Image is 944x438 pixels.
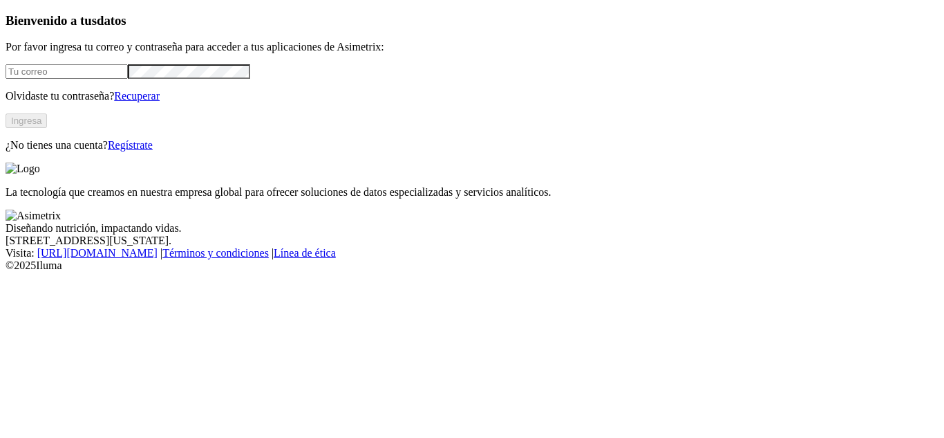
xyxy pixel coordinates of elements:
[162,247,269,259] a: Términos y condiciones
[6,259,938,272] div: © 2025 Iluma
[6,113,47,128] button: Ingresa
[6,235,938,247] div: [STREET_ADDRESS][US_STATE].
[6,64,128,79] input: Tu correo
[6,90,938,102] p: Olvidaste tu contraseña?
[6,163,40,175] img: Logo
[108,139,153,151] a: Regístrate
[6,210,61,222] img: Asimetrix
[6,222,938,235] div: Diseñando nutrición, impactando vidas.
[37,247,158,259] a: [URL][DOMAIN_NAME]
[6,139,938,152] p: ¿No tienes una cuenta?
[6,186,938,199] p: La tecnología que creamos en nuestra empresa global para ofrecer soluciones de datos especializad...
[6,41,938,53] p: Por favor ingresa tu correo y contraseña para acceder a tus aplicaciones de Asimetrix:
[97,13,126,28] span: datos
[114,90,160,102] a: Recuperar
[274,247,336,259] a: Línea de ética
[6,247,938,259] div: Visita : | |
[6,13,938,28] h3: Bienvenido a tus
